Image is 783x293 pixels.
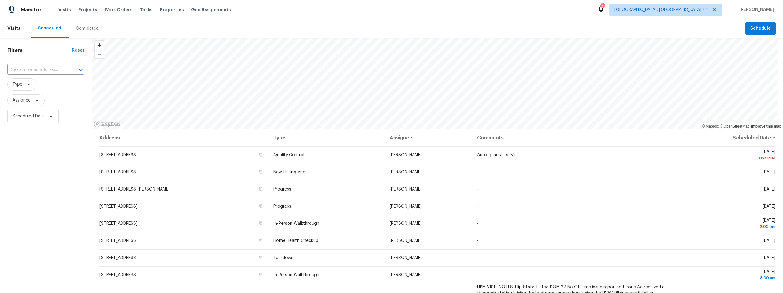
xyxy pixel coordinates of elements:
[273,170,308,174] span: New Listing Audit
[390,256,422,260] span: [PERSON_NAME]
[477,239,479,243] span: -
[99,187,170,191] span: [STREET_ADDRESS][PERSON_NAME]
[750,25,771,32] span: Schedule
[273,273,319,277] span: In-Person Walkthrough
[477,153,519,157] span: Auto-generated Visit
[745,22,776,35] button: Schedule
[258,221,264,226] button: Copy Address
[273,221,319,226] span: In-Person Walkthrough
[385,129,472,146] th: Assignee
[477,273,479,277] span: -
[390,239,422,243] span: [PERSON_NAME]
[258,203,264,209] button: Copy Address
[675,129,776,146] th: Scheduled Date ↑
[273,256,294,260] span: Teardown
[258,238,264,243] button: Copy Address
[390,273,422,277] span: [PERSON_NAME]
[258,169,264,175] button: Copy Address
[680,150,775,161] span: [DATE]
[99,153,138,157] span: [STREET_ADDRESS]
[7,22,21,35] span: Visits
[95,50,104,58] button: Zoom out
[390,221,422,226] span: [PERSON_NAME]
[76,25,99,32] div: Completed
[99,129,269,146] th: Address
[13,81,22,87] span: Type
[477,204,479,209] span: -
[390,187,422,191] span: [PERSON_NAME]
[13,113,45,119] span: Scheduled Date
[680,155,775,161] div: Overdue
[258,152,264,158] button: Copy Address
[99,204,138,209] span: [STREET_ADDRESS]
[99,239,138,243] span: [STREET_ADDRESS]
[269,129,385,146] th: Type
[763,239,775,243] span: [DATE]
[191,7,231,13] span: Geo Assignments
[7,47,72,54] h1: Filters
[763,187,775,191] span: [DATE]
[72,47,84,54] div: Reset
[160,7,184,13] span: Properties
[390,204,422,209] span: [PERSON_NAME]
[763,256,775,260] span: [DATE]
[680,218,775,230] span: [DATE]
[477,256,479,260] span: -
[95,41,104,50] button: Zoom in
[258,255,264,260] button: Copy Address
[99,273,138,277] span: [STREET_ADDRESS]
[477,187,479,191] span: -
[7,65,67,75] input: Search for an address...
[140,8,153,12] span: Tasks
[273,187,291,191] span: Progress
[763,170,775,174] span: [DATE]
[58,7,71,13] span: Visits
[472,129,675,146] th: Comments
[273,204,291,209] span: Progress
[477,170,479,174] span: -
[720,124,749,128] a: OpenStreetMap
[105,7,132,13] span: Work Orders
[92,38,778,129] canvas: Map
[78,7,97,13] span: Projects
[38,25,61,31] div: Scheduled
[751,124,781,128] a: Improve this map
[258,272,264,277] button: Copy Address
[99,221,138,226] span: [STREET_ADDRESS]
[763,204,775,209] span: [DATE]
[390,153,422,157] span: [PERSON_NAME]
[737,7,774,13] span: [PERSON_NAME]
[99,256,138,260] span: [STREET_ADDRESS]
[614,7,708,13] span: [GEOGRAPHIC_DATA], [GEOGRAPHIC_DATA] + 1
[390,170,422,174] span: [PERSON_NAME]
[680,224,775,230] div: 2:00 pm
[273,239,318,243] span: Home Health Checkup
[13,97,31,103] span: Assignee
[76,66,85,74] button: Open
[680,270,775,281] span: [DATE]
[99,170,138,174] span: [STREET_ADDRESS]
[94,121,121,128] a: Mapbox homepage
[702,124,719,128] a: Mapbox
[600,4,605,10] div: 2
[680,275,775,281] div: 8:00 am
[21,7,41,13] span: Maestro
[258,186,264,192] button: Copy Address
[477,221,479,226] span: -
[273,153,304,157] span: Quality Control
